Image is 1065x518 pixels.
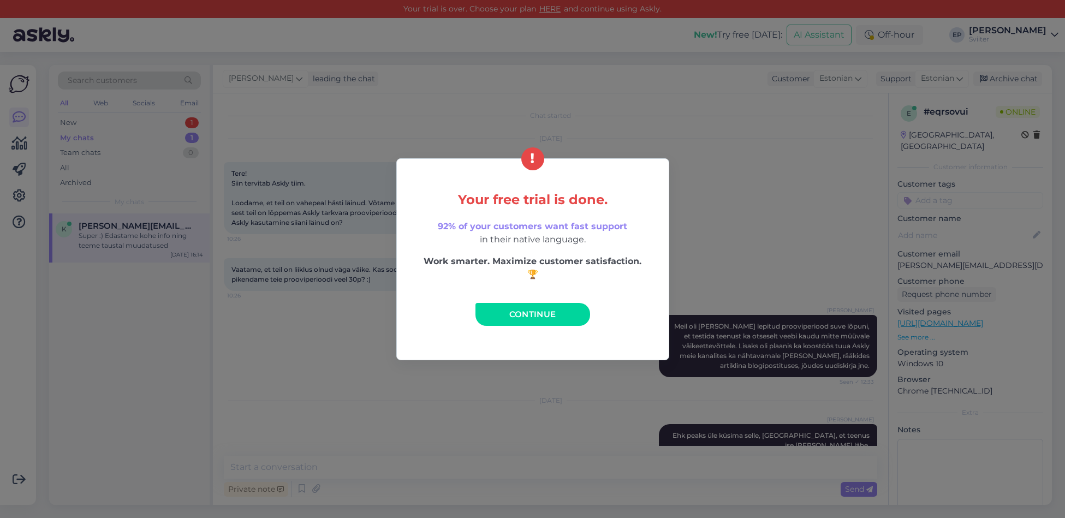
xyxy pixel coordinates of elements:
span: 92% of your customers want fast support [438,221,627,231]
a: Continue [475,303,590,326]
p: Work smarter. Maximize customer satisfaction. 🏆 [420,255,646,281]
h5: Your free trial is done. [420,193,646,207]
p: in their native language. [420,220,646,246]
span: Continue [509,309,556,319]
